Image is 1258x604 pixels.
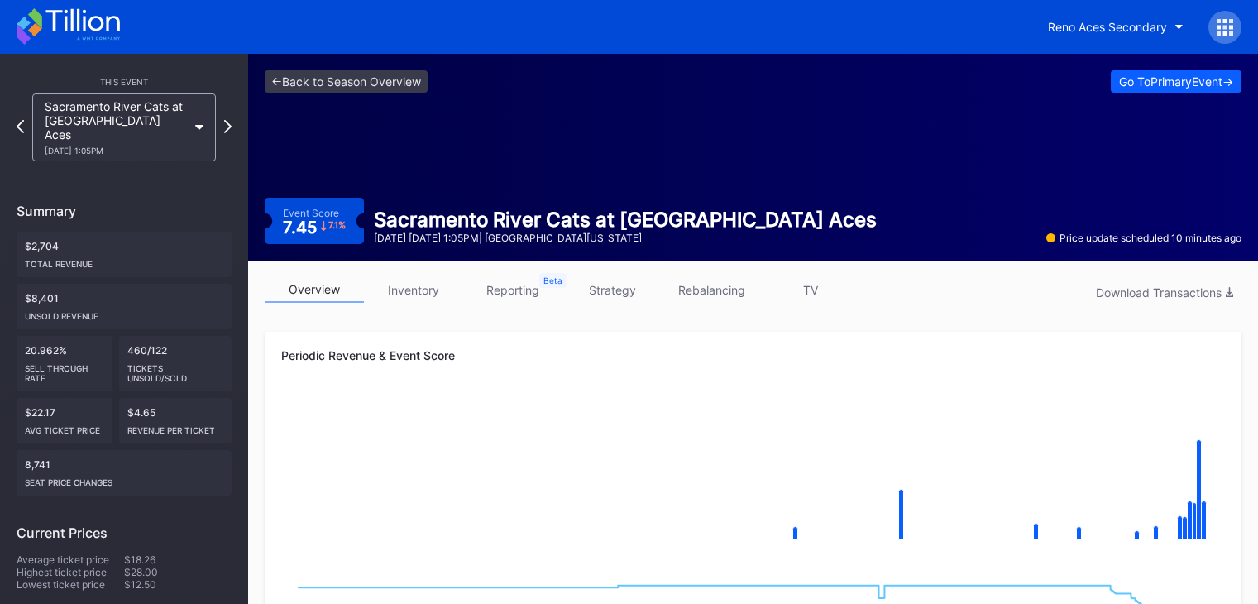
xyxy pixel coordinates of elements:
div: Tickets Unsold/Sold [127,357,224,383]
div: $4.65 [119,398,232,443]
div: Avg ticket price [25,419,104,435]
div: Go To Primary Event -> [1119,74,1233,89]
div: $22.17 [17,398,112,443]
div: $18.26 [124,554,232,566]
button: Reno Aces Secondary [1036,12,1196,42]
div: Reno Aces Secondary [1048,20,1167,34]
div: 20.962% [17,336,112,391]
div: Sacramento River Cats at [GEOGRAPHIC_DATA] Aces [45,99,187,156]
div: Total Revenue [25,252,223,269]
div: Event Score [283,207,339,219]
div: $28.00 [124,566,232,578]
div: [DATE] [DATE] 1:05PM | [GEOGRAPHIC_DATA][US_STATE] [374,232,877,244]
a: strategy [562,277,662,303]
a: overview [265,277,364,303]
div: Summary [17,203,232,219]
div: Periodic Revenue & Event Score [281,348,1225,362]
div: Revenue per ticket [127,419,224,435]
div: Average ticket price [17,554,124,566]
div: 7.45 [283,219,346,236]
a: TV [761,277,860,303]
div: Sacramento River Cats at [GEOGRAPHIC_DATA] Aces [374,208,877,232]
div: $12.50 [124,578,232,591]
div: 460/122 [119,336,232,391]
div: Price update scheduled 10 minutes ago [1046,232,1241,244]
div: seat price changes [25,471,223,487]
div: 7.1 % [328,221,346,230]
button: Download Transactions [1088,281,1241,304]
div: $2,704 [17,232,232,277]
div: 8,741 [17,450,232,496]
svg: Chart title [281,391,1224,557]
div: $8,401 [17,284,232,329]
div: Sell Through Rate [25,357,104,383]
div: [DATE] 1:05PM [45,146,187,156]
div: Download Transactions [1096,285,1233,300]
div: Lowest ticket price [17,578,124,591]
div: Highest ticket price [17,566,124,578]
a: rebalancing [662,277,761,303]
a: inventory [364,277,463,303]
a: reporting [463,277,562,303]
div: This Event [17,77,232,87]
div: Unsold Revenue [25,304,223,321]
a: <-Back to Season Overview [265,70,428,93]
button: Go ToPrimaryEvent-> [1111,70,1241,93]
div: Current Prices [17,525,232,541]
